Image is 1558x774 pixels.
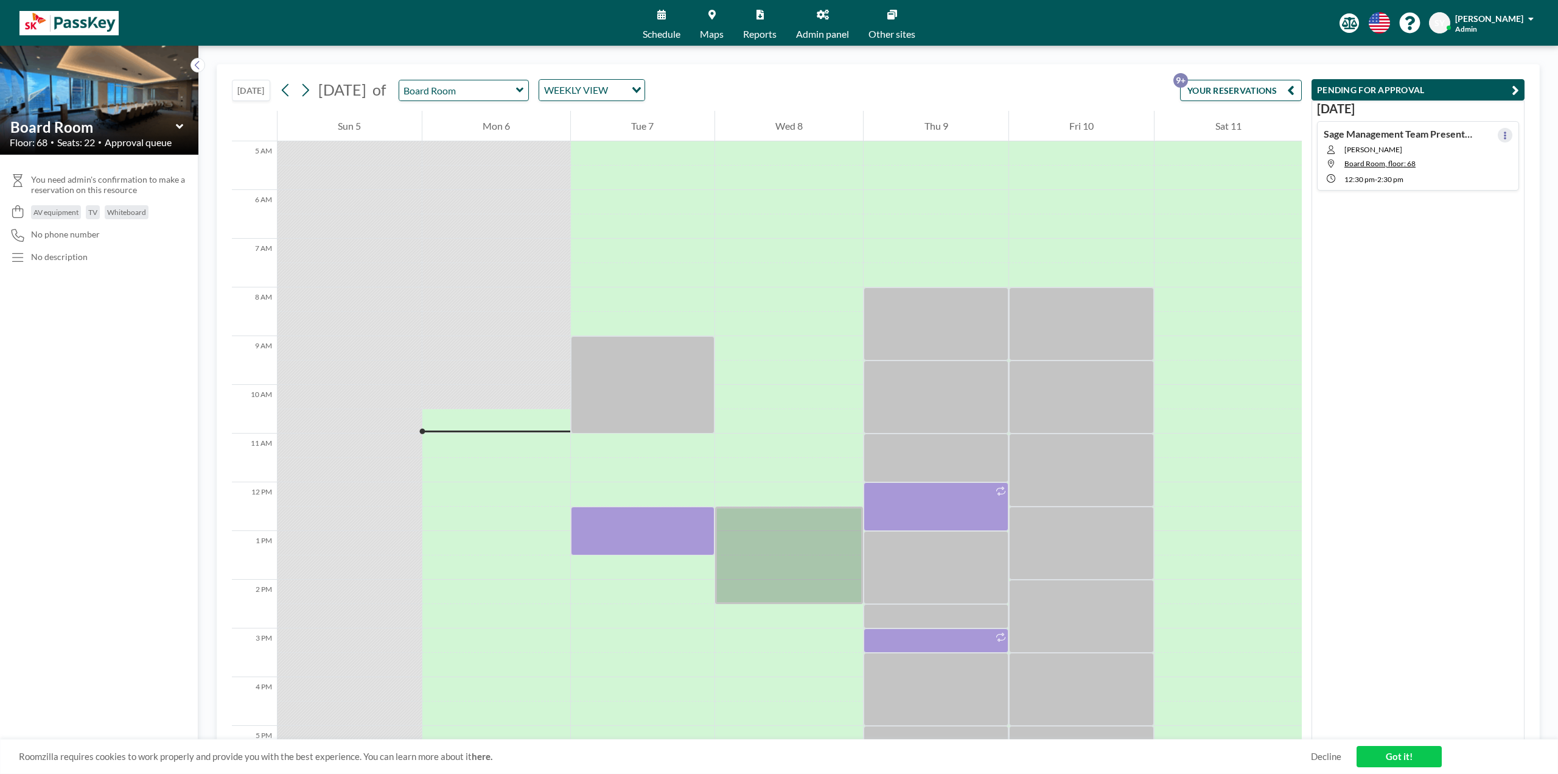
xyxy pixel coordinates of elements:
span: You need admin's confirmation to make a reservation on this resource [31,174,189,195]
div: Wed 8 [715,111,864,141]
div: Fri 10 [1009,111,1155,141]
span: of [372,80,386,99]
div: 5 AM [232,141,277,190]
span: Admin panel [796,29,849,39]
span: Whiteboard [107,208,146,217]
span: SY [1434,18,1445,29]
a: Got it! [1357,746,1442,767]
div: 1 PM [232,531,277,580]
span: 2:30 PM [1377,175,1403,184]
span: Board Room, floor: 68 [1344,159,1416,168]
div: 4 PM [232,677,277,726]
div: 10 AM [232,385,277,434]
div: 3 PM [232,628,277,677]
div: Mon 6 [422,111,571,141]
div: 7 AM [232,239,277,287]
h3: [DATE] [1317,101,1519,116]
input: Board Room [399,80,516,100]
span: • [51,138,54,146]
span: [DATE] [318,80,366,99]
div: Thu 9 [864,111,1008,141]
input: Search for option [612,82,624,98]
span: AV equipment [33,208,79,217]
span: [PERSON_NAME] [1455,13,1523,24]
div: 9 AM [232,336,277,385]
div: 12 PM [232,482,277,531]
span: TV [88,208,97,217]
span: • [98,138,102,146]
div: Search for option [539,80,645,100]
a: Decline [1311,751,1341,762]
p: 9+ [1173,73,1188,88]
span: Roomzilla requires cookies to work properly and provide you with the best experience. You can lea... [19,751,1311,762]
div: 8 AM [232,287,277,336]
span: 12:30 PM [1344,175,1375,184]
div: 6 AM [232,190,277,239]
span: Reports [743,29,777,39]
span: Admin [1455,24,1477,33]
span: Other sites [868,29,915,39]
h4: Sage Management Team Presentation w/ Barclays [1324,128,1476,140]
div: No description [31,252,88,262]
span: Floor: 68 [10,136,47,149]
input: Board Room [10,118,176,136]
span: Seats: 22 [57,136,95,149]
img: organization-logo [19,11,119,35]
button: YOUR RESERVATIONS9+ [1180,80,1302,101]
button: [DATE] [232,80,270,101]
span: - [1375,175,1377,184]
div: Tue 7 [571,111,714,141]
span: WEEKLY VIEW [542,82,610,98]
span: Maps [700,29,724,39]
span: No phone number [31,229,100,240]
div: Sun 5 [278,111,422,141]
div: 2 PM [232,580,277,628]
span: [PERSON_NAME] [1344,145,1478,154]
span: Approval queue [105,136,172,149]
span: Schedule [643,29,680,39]
a: here. [472,751,492,762]
button: PENDING FOR APPROVAL [1312,79,1525,100]
div: 11 AM [232,434,277,482]
div: Sat 11 [1155,111,1302,141]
